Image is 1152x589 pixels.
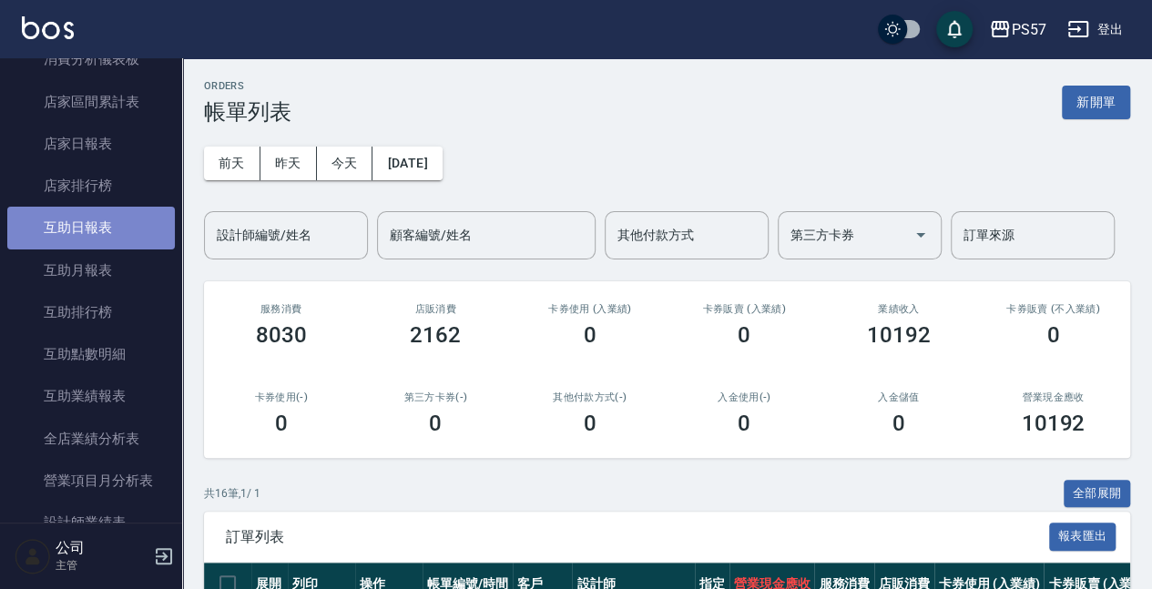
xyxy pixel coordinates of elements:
[738,411,750,436] h3: 0
[1062,93,1130,110] a: 新開單
[204,485,260,502] p: 共 16 筆, 1 / 1
[1046,322,1059,348] h3: 0
[1062,86,1130,119] button: 新開單
[936,11,973,47] button: save
[689,303,800,315] h2: 卡券販賣 (入業績)
[7,418,175,460] a: 全店業績分析表
[7,249,175,291] a: 互助月報表
[584,322,596,348] h3: 0
[1064,480,1131,508] button: 全部展開
[535,303,646,315] h2: 卡券使用 (入業績)
[1049,527,1116,544] a: 報表匯出
[7,333,175,375] a: 互助點數明細
[689,391,800,403] h2: 入金使用(-)
[7,460,175,502] a: 營業項目月分析表
[982,11,1053,48] button: PS57
[226,303,337,315] h3: 服務消費
[317,147,373,180] button: 今天
[1049,523,1116,551] button: 報表匯出
[7,375,175,417] a: 互助業績報表
[867,322,931,348] h3: 10192
[906,220,935,249] button: Open
[226,528,1049,546] span: 訂單列表
[410,322,461,348] h3: 2162
[204,80,291,92] h2: ORDERS
[998,391,1109,403] h2: 營業現金應收
[1060,13,1130,46] button: 登出
[15,538,51,574] img: Person
[7,81,175,123] a: 店家區間累計表
[260,147,317,180] button: 昨天
[429,411,442,436] h3: 0
[7,207,175,249] a: 互助日報表
[843,303,954,315] h2: 業績收入
[381,303,492,315] h2: 店販消費
[56,557,148,574] p: 主管
[204,147,260,180] button: 前天
[7,38,175,80] a: 消費分析儀表板
[256,322,307,348] h3: 8030
[372,147,442,180] button: [DATE]
[584,411,596,436] h3: 0
[1011,18,1045,41] div: PS57
[204,99,291,125] h3: 帳單列表
[7,165,175,207] a: 店家排行榜
[843,391,954,403] h2: 入金儲值
[998,303,1109,315] h2: 卡券販賣 (不入業績)
[22,16,74,39] img: Logo
[535,391,646,403] h2: 其他付款方式(-)
[738,322,750,348] h3: 0
[892,411,905,436] h3: 0
[7,123,175,165] a: 店家日報表
[7,502,175,543] a: 設計師業績表
[275,411,288,436] h3: 0
[7,291,175,333] a: 互助排行榜
[226,391,337,403] h2: 卡券使用(-)
[56,539,148,557] h5: 公司
[381,391,492,403] h2: 第三方卡券(-)
[1021,411,1085,436] h3: 10192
